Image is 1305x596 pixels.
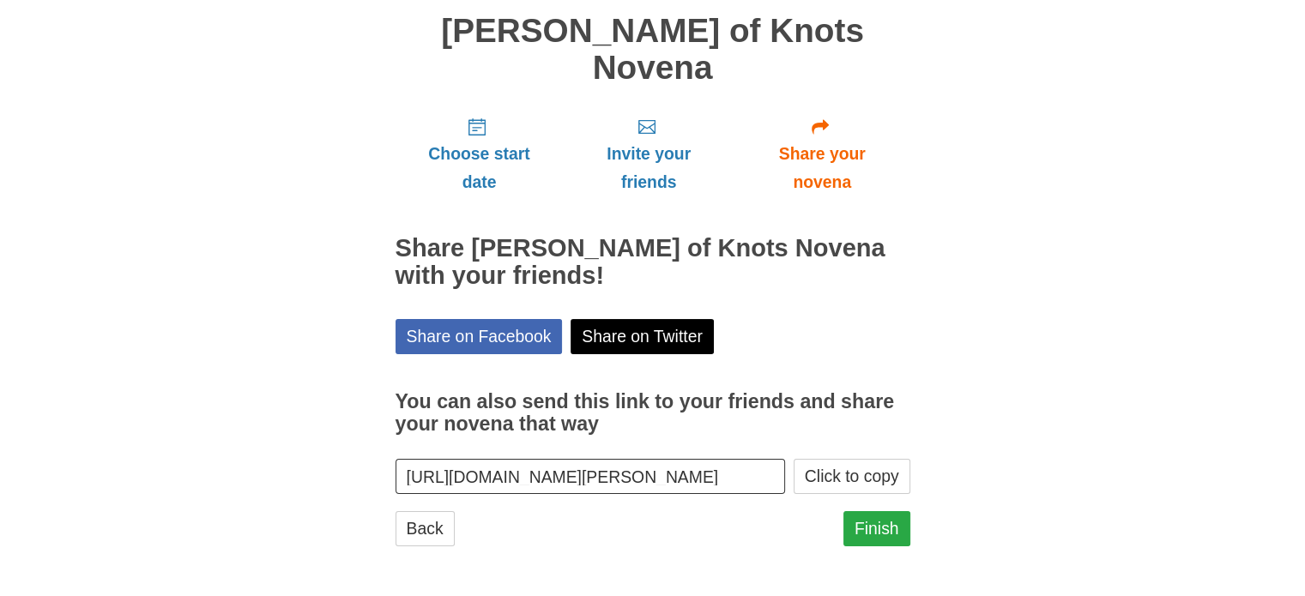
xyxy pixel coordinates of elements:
a: Share your novena [734,103,910,205]
span: Choose start date [413,140,547,196]
a: Share on Facebook [396,319,563,354]
h3: You can also send this link to your friends and share your novena that way [396,391,910,435]
h1: [PERSON_NAME] of Knots Novena [396,13,910,86]
a: Invite your friends [563,103,734,205]
a: Finish [843,511,910,546]
button: Click to copy [794,459,910,494]
span: Share your novena [752,140,893,196]
a: Share on Twitter [571,319,714,354]
h2: Share [PERSON_NAME] of Knots Novena with your friends! [396,235,910,290]
a: Choose start date [396,103,564,205]
span: Invite your friends [580,140,716,196]
a: Back [396,511,455,546]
